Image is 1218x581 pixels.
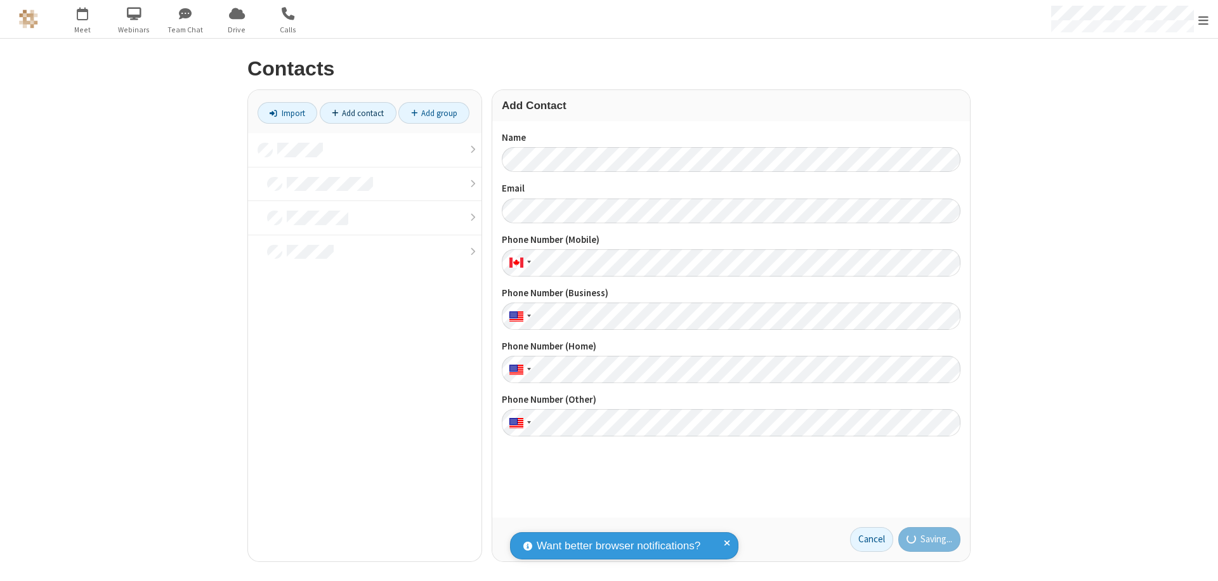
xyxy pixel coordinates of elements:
[502,100,960,112] h3: Add Contact
[502,409,535,436] div: United States: + 1
[898,527,961,552] button: Saving...
[162,24,209,36] span: Team Chat
[213,24,261,36] span: Drive
[920,532,952,547] span: Saving...
[265,24,312,36] span: Calls
[502,356,535,383] div: United States: + 1
[258,102,317,124] a: Import
[502,131,960,145] label: Name
[502,249,535,277] div: Canada: + 1
[1186,548,1208,572] iframe: Chat
[537,538,700,554] span: Want better browser notifications?
[19,10,38,29] img: QA Selenium DO NOT DELETE OR CHANGE
[398,102,469,124] a: Add group
[110,24,158,36] span: Webinars
[502,181,960,196] label: Email
[59,24,107,36] span: Meet
[850,527,893,552] a: Cancel
[502,286,960,301] label: Phone Number (Business)
[502,393,960,407] label: Phone Number (Other)
[502,233,960,247] label: Phone Number (Mobile)
[247,58,971,80] h2: Contacts
[502,339,960,354] label: Phone Number (Home)
[320,102,396,124] a: Add contact
[502,303,535,330] div: United States: + 1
